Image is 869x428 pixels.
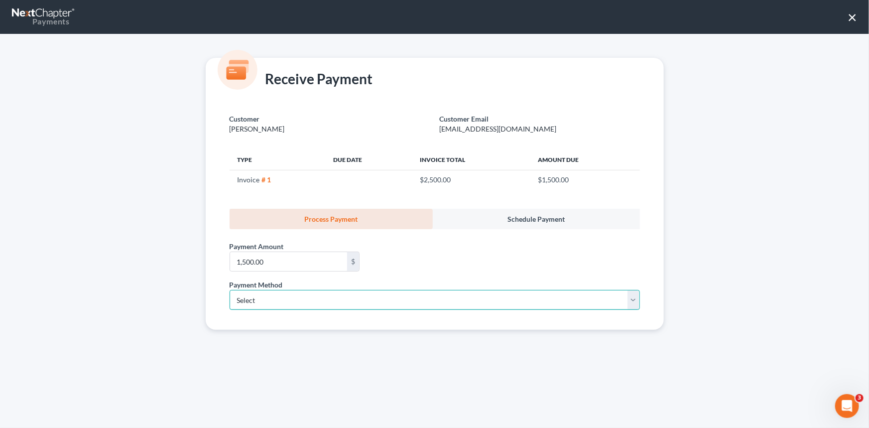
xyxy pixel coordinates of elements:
[412,170,530,189] td: $2,500.00
[12,5,76,29] a: Payments
[848,9,857,25] button: ×
[230,242,284,251] span: Payment Amount
[12,16,69,27] div: Payments
[230,209,433,229] a: Process Payment
[230,281,283,289] span: Payment Method
[230,114,260,124] label: Customer
[347,252,359,271] div: $
[433,209,640,229] a: Schedule Payment
[218,50,257,90] img: icon-card-7b25198184e2a804efa62d31be166a52b8f3802235d01b8ac243be8adfaa5ebc.svg
[325,150,412,170] th: Due Date
[440,124,640,134] p: [EMAIL_ADDRESS][DOMAIN_NAME]
[440,114,489,124] label: Customer Email
[230,70,373,90] div: Receive Payment
[530,170,639,189] td: $1,500.00
[230,150,326,170] th: Type
[835,394,859,418] iframe: Intercom live chat
[530,150,639,170] th: Amount Due
[412,150,530,170] th: Invoice Total
[238,175,260,184] span: Invoice
[230,252,347,271] input: 0.00
[856,394,864,402] span: 3
[262,175,271,184] strong: # 1
[230,124,430,134] p: [PERSON_NAME]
